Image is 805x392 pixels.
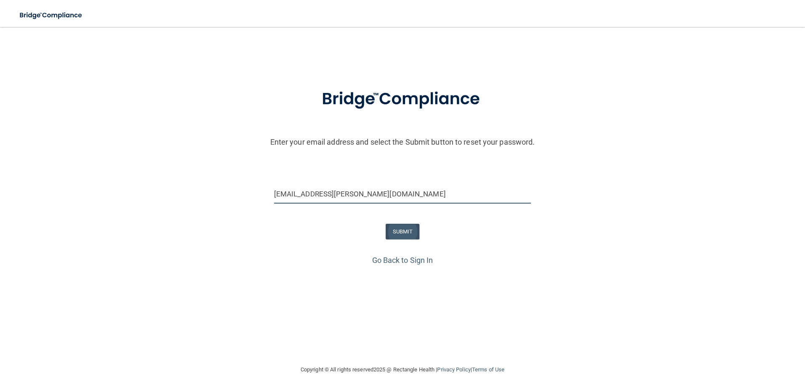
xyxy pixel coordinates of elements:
a: Go Back to Sign In [372,256,433,265]
img: bridge_compliance_login_screen.278c3ca4.svg [13,7,90,24]
img: bridge_compliance_login_screen.278c3ca4.svg [304,77,501,121]
button: SUBMIT [386,224,420,239]
div: Copyright © All rights reserved 2025 @ Rectangle Health | | [249,356,556,383]
a: Privacy Policy [437,366,470,373]
a: Terms of Use [472,366,504,373]
input: Email [274,185,531,204]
